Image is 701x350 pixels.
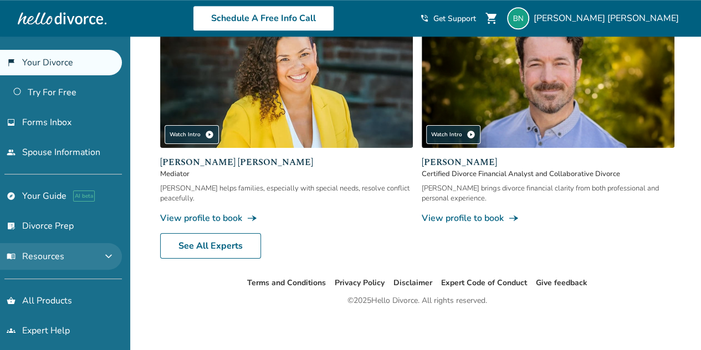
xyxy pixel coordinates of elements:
[102,250,115,263] span: expand_more
[441,277,527,288] a: Expert Code of Conduct
[160,183,413,203] div: [PERSON_NAME] helps families, especially with special needs, resolve conflict peacefully.
[347,294,487,307] div: © 2025 Hello Divorce. All rights reserved.
[485,12,498,25] span: shopping_cart
[7,250,64,262] span: Resources
[7,58,16,67] span: flag_2
[160,169,413,179] span: Mediator
[422,212,674,224] a: View profile to bookline_end_arrow_notch
[433,13,476,24] span: Get Support
[7,222,16,230] span: list_alt_check
[507,7,529,29] img: gr8brittonnux@gmail.com
[160,156,413,169] span: [PERSON_NAME] [PERSON_NAME]
[160,6,413,148] img: Claudia Brown Coulter
[335,277,385,288] a: Privacy Policy
[420,14,429,23] span: phone_in_talk
[534,12,683,24] span: [PERSON_NAME] [PERSON_NAME]
[160,233,261,259] a: See All Experts
[508,213,519,224] span: line_end_arrow_notch
[7,118,16,127] span: inbox
[422,183,674,203] div: [PERSON_NAME] brings divorce financial clarity from both professional and personal experience.
[422,156,674,169] span: [PERSON_NAME]
[22,116,71,128] span: Forms Inbox
[165,125,219,144] div: Watch Intro
[247,213,258,224] span: line_end_arrow_notch
[193,6,334,31] a: Schedule A Free Info Call
[467,130,475,139] span: play_circle
[7,192,16,200] span: explore
[422,169,674,179] span: Certified Divorce Financial Analyst and Collaborative Divorce
[426,125,480,144] div: Watch Intro
[420,13,476,24] a: phone_in_talkGet Support
[73,191,95,202] span: AI beta
[422,6,674,148] img: John Duffy
[536,276,587,290] li: Give feedback
[7,252,16,261] span: menu_book
[7,296,16,305] span: shopping_basket
[7,326,16,335] span: groups
[646,297,701,350] iframe: Chat Widget
[7,148,16,157] span: people
[393,276,432,290] li: Disclaimer
[247,277,326,288] a: Terms and Conditions
[160,212,413,224] a: View profile to bookline_end_arrow_notch
[205,130,214,139] span: play_circle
